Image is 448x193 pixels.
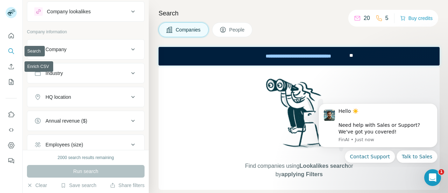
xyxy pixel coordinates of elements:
[6,154,17,167] button: Feedback
[58,154,114,161] div: 2000 search results remaining
[6,45,17,57] button: Search
[424,169,441,186] iframe: Intercom live chat
[176,26,201,33] span: Companies
[27,29,145,35] p: Company information
[45,94,71,101] div: HQ location
[229,26,245,33] span: People
[6,60,17,73] button: Enrich CSV
[364,14,370,22] p: 20
[27,41,144,58] button: Company
[281,171,323,177] span: applying Filters
[6,108,17,121] button: Use Surfe on LinkedIn
[61,182,96,189] button: Save search
[6,76,17,88] button: My lists
[110,182,145,189] button: Share filters
[27,89,144,105] button: HQ location
[27,65,144,82] button: Industry
[27,3,144,20] button: Company lookalikes
[300,163,348,169] span: Lookalikes search
[6,139,17,152] button: Dashboard
[45,70,63,77] div: Industry
[27,112,144,129] button: Annual revenue ($)
[47,8,91,15] div: Company lookalikes
[299,94,362,157] img: Surfe Illustration - Stars
[45,46,66,53] div: Company
[45,117,87,124] div: Annual revenue ($)
[243,162,355,179] span: Find companies using or by
[439,169,444,175] span: 1
[6,124,17,136] button: Use Surfe API
[400,13,433,23] button: Buy credits
[27,182,47,189] button: Clear
[159,8,440,18] h4: Search
[6,29,17,42] button: Quick start
[308,98,448,167] iframe: Intercom notifications message
[263,77,336,155] img: Surfe Illustration - Woman searching with binoculars
[159,47,440,66] iframe: Banner
[27,136,144,153] button: Employees (size)
[45,141,83,148] div: Employees (size)
[385,14,388,22] p: 5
